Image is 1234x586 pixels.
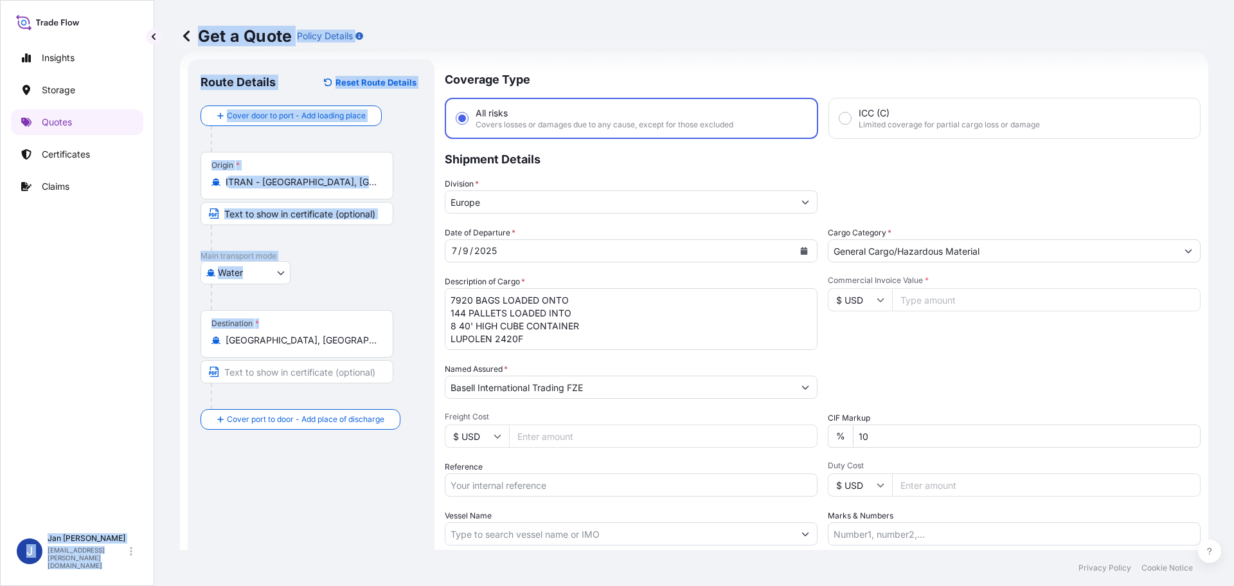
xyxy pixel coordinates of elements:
[445,363,508,376] label: Named Assured
[445,190,794,214] input: Type to search division
[11,77,143,103] a: Storage
[201,75,276,90] p: Route Details
[42,148,90,161] p: Certificates
[445,412,818,422] span: Freight Cost
[201,261,291,284] button: Select transport
[828,275,1201,286] span: Commercial Invoice Value
[828,226,891,239] label: Cargo Category
[828,412,870,425] label: CIF Markup
[201,202,393,225] input: Text to appear on certificate
[317,72,422,93] button: Reset Route Details
[445,461,483,473] label: Reference
[201,251,422,261] p: Main transport mode
[794,376,817,399] button: Show suggestions
[445,376,794,399] input: Full name
[227,109,366,122] span: Cover door to port - Add loading place
[828,522,1201,545] input: Number1, number2,...
[445,275,525,288] label: Description of Cargo
[42,84,75,96] p: Storage
[828,239,1177,262] input: Select a commodity type
[211,318,259,329] div: Destination
[11,174,143,199] a: Claims
[201,360,393,383] input: Text to appear on certificate
[26,545,33,558] span: J
[476,107,508,120] span: All risks
[226,176,377,188] input: Origin
[1141,563,1193,573] a: Cookie Notice
[11,45,143,71] a: Insights
[226,334,377,347] input: Destination
[335,76,416,89] p: Reset Route Details
[828,509,893,522] label: Marks & Numbers
[1078,563,1131,573] a: Privacy Policy
[458,243,461,259] div: /
[445,178,479,190] label: Division
[828,461,1201,471] span: Duty Cost
[11,142,143,167] a: Certificates
[445,288,818,350] textarea: 7920 BAGS LOADED ONTO 144 PALLETS LOADED INTO 8 40' HIGH CUBE CONTAINER LUPOLEN 2420F
[451,243,458,259] div: month,
[859,107,890,120] span: ICC (C)
[445,509,492,522] label: Vessel Name
[794,190,817,214] button: Show suggestions
[48,533,127,544] p: Jan [PERSON_NAME]
[201,105,382,126] button: Cover door to port - Add loading place
[445,473,818,497] input: Your internal reference
[445,139,1201,178] p: Shipment Details
[456,113,468,124] input: All risksCovers losses or damages due to any cause, except for those excluded
[227,413,384,426] span: Cover port to door - Add place of discharge
[794,522,817,545] button: Show suggestions
[473,243,498,259] div: year,
[201,409,400,430] button: Cover port to door - Add place of discharge
[794,241,814,261] button: Calendar
[461,243,470,259] div: day,
[476,120,733,130] span: Covers losses or damages due to any cause, except for those excluded
[828,425,853,448] div: %
[445,59,1201,98] p: Coverage Type
[853,425,1201,448] input: Enter percentage
[42,180,69,193] p: Claims
[42,116,72,129] p: Quotes
[1177,239,1200,262] button: Show suggestions
[11,109,143,135] a: Quotes
[48,546,127,569] p: [EMAIL_ADDRESS][PERSON_NAME][DOMAIN_NAME]
[211,160,240,170] div: Origin
[297,30,353,42] p: Policy Details
[218,266,243,279] span: Water
[180,26,292,46] p: Get a Quote
[445,226,515,239] span: Date of Departure
[509,425,818,448] input: Enter amount
[470,243,473,259] div: /
[42,51,75,64] p: Insights
[859,120,1040,130] span: Limited coverage for partial cargo loss or damage
[892,473,1201,497] input: Enter amount
[839,113,851,124] input: ICC (C)Limited coverage for partial cargo loss or damage
[445,522,794,545] input: Type to search vessel name or IMO
[892,288,1201,311] input: Type amount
